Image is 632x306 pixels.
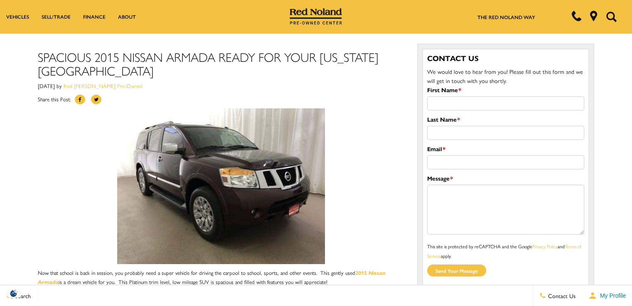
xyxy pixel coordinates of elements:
[427,242,581,259] small: This site is protected by reCAPTCHA and the Google and apply.
[427,144,445,153] label: Email
[603,0,620,33] button: Open the search field
[38,50,405,77] h1: Spacious 2015 Nissan Armada Ready For Your [US_STATE][GEOGRAPHIC_DATA]
[477,13,535,21] a: The Red Noland Way
[4,289,23,298] img: Opt-Out Icon
[4,289,23,298] section: Click to Open Cookie Consent Modal
[290,8,342,25] img: Red Noland Pre-Owned
[427,264,486,277] input: Send your message
[532,242,558,250] a: Privacy Policy
[38,82,55,90] span: [DATE]
[38,268,405,286] p: Now that school is back in session, you probably need a super vehicle for driving the carpool to ...
[64,82,143,90] a: Red [PERSON_NAME] Pre-Owned
[597,292,626,299] span: My Profile
[427,115,460,124] label: Last Name
[546,291,575,300] span: Contact Us
[427,54,584,63] h3: Contact Us
[38,95,405,108] div: Share this Post:
[427,85,461,94] label: First Name
[427,67,583,85] span: We would love to hear from you! Please fill out this form and we will get in touch with you shortly.
[427,242,581,259] a: Terms of Service
[582,285,632,306] button: Open user profile menu
[427,174,453,183] label: Message
[117,108,325,264] img: Gently used 2015 Nissan Armada for sale
[57,82,62,90] span: by
[290,11,342,20] a: Red Noland Pre-Owned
